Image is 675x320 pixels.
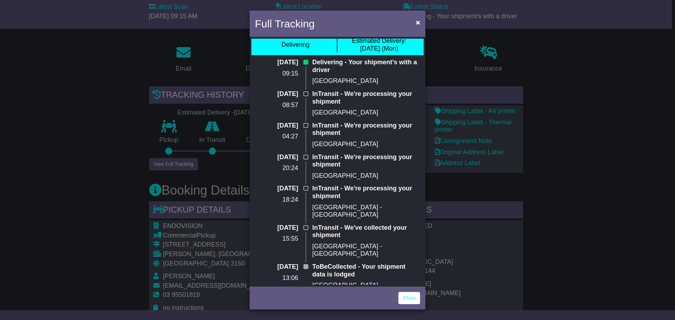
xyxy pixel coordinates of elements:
[312,224,420,239] p: InTransit - We've collected your shipment
[312,122,420,137] p: InTransit - We're processing your shipment
[312,243,420,258] p: [GEOGRAPHIC_DATA] - [GEOGRAPHIC_DATA]
[255,196,298,204] p: 18:24
[398,292,420,304] a: Close
[255,185,298,192] p: [DATE]
[312,282,420,297] p: [GEOGRAPHIC_DATA] - [GEOGRAPHIC_DATA]
[412,15,424,30] button: Close
[255,16,315,32] h4: Full Tracking
[312,109,420,117] p: [GEOGRAPHIC_DATA]
[312,263,420,278] p: ToBeCollected - Your shipment data is lodged
[255,59,298,66] p: [DATE]
[312,204,420,219] p: [GEOGRAPHIC_DATA] - [GEOGRAPHIC_DATA]
[312,141,420,148] p: [GEOGRAPHIC_DATA]
[352,37,406,44] span: Estimated Delivery:
[312,185,420,200] p: InTransit - We're processing your shipment
[312,59,420,74] p: Delivering - Your shipment's with a driver
[255,263,298,271] p: [DATE]
[312,154,420,169] p: InTransit - We're processing your shipment
[255,102,298,109] p: 08:57
[255,154,298,161] p: [DATE]
[255,224,298,232] p: [DATE]
[312,90,420,105] p: InTransit - We're processing your shipment
[255,274,298,282] p: 13:06
[255,122,298,130] p: [DATE]
[416,18,420,26] span: ×
[281,41,309,49] div: Delivering
[312,172,420,180] p: [GEOGRAPHIC_DATA]
[255,133,298,141] p: 04:27
[352,37,406,52] div: [DATE] (Mon)
[255,235,298,243] p: 15:55
[255,70,298,78] p: 09:15
[255,164,298,172] p: 20:24
[312,77,420,85] p: [GEOGRAPHIC_DATA]
[255,90,298,98] p: [DATE]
